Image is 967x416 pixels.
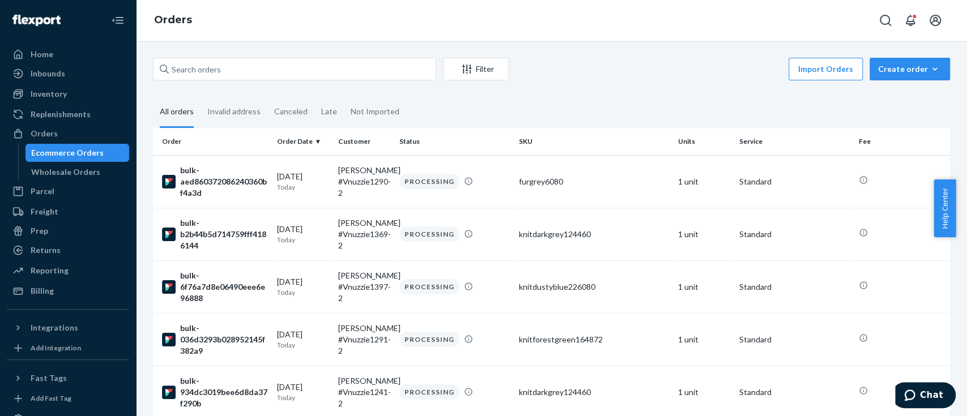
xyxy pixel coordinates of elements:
[924,9,947,32] button: Open account menu
[878,63,942,75] div: Create order
[162,375,268,409] div: bulk-934dc3019bee6d8da37f290b
[334,208,395,260] td: [PERSON_NAME] #Vnuzzie1369-2
[277,393,329,402] p: Today
[334,313,395,366] td: [PERSON_NAME] #Vnuzzie1291-2
[674,208,735,260] td: 1 unit
[107,9,129,32] button: Close Navigation
[277,276,329,297] div: [DATE]
[12,15,61,26] img: Flexport logo
[25,144,130,162] a: Ecommerce Orders
[272,128,334,155] th: Order Date
[31,128,58,139] div: Orders
[7,282,129,300] a: Billing
[334,155,395,208] td: [PERSON_NAME] #Vnuzzie1290-2
[162,217,268,251] div: bulk-b2b44b5d714759fff4186144
[153,128,272,155] th: Order
[153,58,436,80] input: Search orders
[31,49,53,60] div: Home
[789,58,863,80] button: Import Orders
[277,235,329,245] p: Today
[7,203,129,221] a: Freight
[31,206,58,217] div: Freight
[739,387,850,398] p: Standard
[277,224,329,245] div: [DATE]
[31,265,69,276] div: Reporting
[277,171,329,192] div: [DATE]
[162,323,268,357] div: bulk-036d3293b028952145f382a9
[145,4,201,37] ol: breadcrumbs
[31,147,104,158] div: Ecommerce Orders
[443,58,509,80] button: Filter
[321,97,337,126] div: Late
[899,9,922,32] button: Open notifications
[519,387,669,398] div: knitdarkgrey124460
[31,245,61,256] div: Returns
[7,222,129,240] a: Prep
[7,261,129,280] a: Reporting
[162,270,268,304] div: bulk-6f76a7d8e06490eee6e96888
[739,176,850,187] p: Standard
[162,165,268,199] div: bulk-aed860372086240360bf4a3d
[519,176,669,187] div: furgrey6080
[31,393,71,403] div: Add Fast Tag
[25,163,130,181] a: Wholesale Orders
[7,125,129,143] a: Orders
[7,65,129,83] a: Inbounds
[399,174,459,189] div: PROCESSING
[519,334,669,345] div: knitforestgreen164872
[874,9,897,32] button: Open Search Box
[674,260,735,313] td: 1 unit
[674,313,735,366] td: 1 unit
[31,372,67,384] div: Fast Tags
[338,136,390,146] div: Customer
[31,109,91,120] div: Replenishments
[274,97,308,126] div: Canceled
[739,281,850,293] p: Standard
[160,97,194,128] div: All orders
[31,343,81,353] div: Add Integration
[31,88,67,100] div: Inventory
[399,226,459,242] div: PROCESSING
[277,381,329,402] div: [DATE]
[7,182,129,200] a: Parcel
[7,319,129,337] button: Integrations
[854,128,950,155] th: Fee
[334,260,395,313] td: [PERSON_NAME] #Vnuzzie1397-2
[7,369,129,387] button: Fast Tags
[7,45,129,63] a: Home
[519,229,669,240] div: knitdarkgrey124460
[7,341,129,355] a: Add Integration
[674,155,735,208] td: 1 unit
[895,382,956,410] iframe: Opens a widget where you can chat to one of our agents
[739,334,850,345] p: Standard
[7,241,129,259] a: Returns
[31,166,100,178] div: Wholesale Orders
[154,14,192,26] a: Orders
[7,105,129,123] a: Replenishments
[519,281,669,293] div: knitdustyblue226080
[277,340,329,350] p: Today
[739,229,850,240] p: Standard
[934,179,956,237] button: Help Center
[351,97,399,126] div: Not Imported
[277,182,329,192] p: Today
[31,285,54,297] div: Billing
[31,322,78,333] div: Integrations
[514,128,674,155] th: SKU
[870,58,950,80] button: Create order
[277,329,329,350] div: [DATE]
[674,128,735,155] th: Units
[277,288,329,297] p: Today
[207,97,261,126] div: Invalid address
[399,332,459,347] div: PROCESSING
[399,384,459,400] div: PROCESSING
[31,225,48,237] div: Prep
[444,63,508,75] div: Filter
[7,85,129,103] a: Inventory
[31,68,65,79] div: Inbounds
[399,279,459,294] div: PROCESSING
[735,128,854,155] th: Service
[7,392,129,405] a: Add Fast Tag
